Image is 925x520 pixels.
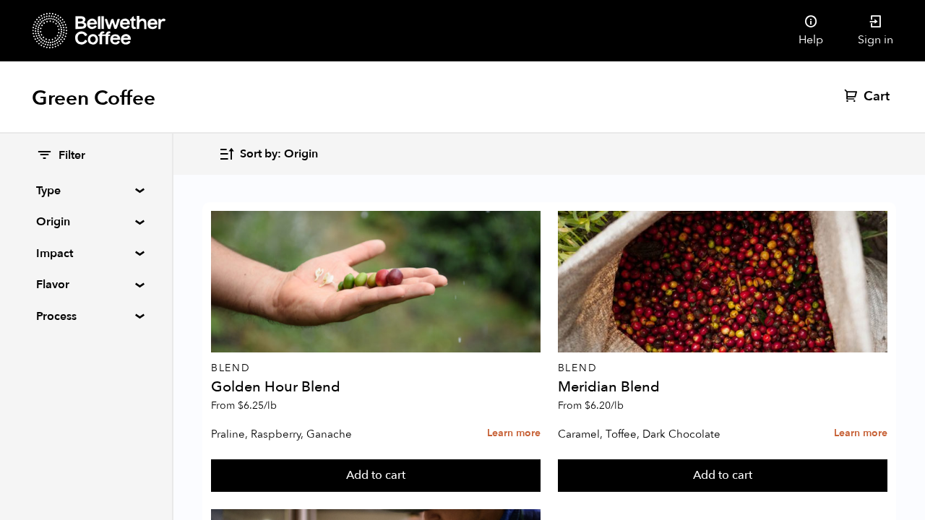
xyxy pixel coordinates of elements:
[238,399,244,412] span: $
[487,418,541,449] a: Learn more
[264,399,277,412] span: /lb
[32,85,155,111] h1: Green Coffee
[844,88,893,105] a: Cart
[238,399,277,412] bdi: 6.25
[211,459,541,493] button: Add to cart
[611,399,624,412] span: /lb
[240,147,318,162] span: Sort by: Origin
[211,399,277,412] span: From
[59,148,85,164] span: Filter
[36,276,136,293] summary: Flavor
[211,363,541,373] p: Blend
[36,182,136,199] summary: Type
[585,399,624,412] bdi: 6.20
[36,308,136,325] summary: Process
[864,88,890,105] span: Cart
[558,363,887,373] p: Blend
[558,380,887,394] h4: Meridian Blend
[834,418,887,449] a: Learn more
[211,423,435,445] p: Praline, Raspberry, Ganache
[558,423,782,445] p: Caramel, Toffee, Dark Chocolate
[218,137,318,171] button: Sort by: Origin
[558,459,887,493] button: Add to cart
[585,399,590,412] span: $
[36,213,136,230] summary: Origin
[36,245,136,262] summary: Impact
[558,399,624,412] span: From
[211,380,541,394] h4: Golden Hour Blend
